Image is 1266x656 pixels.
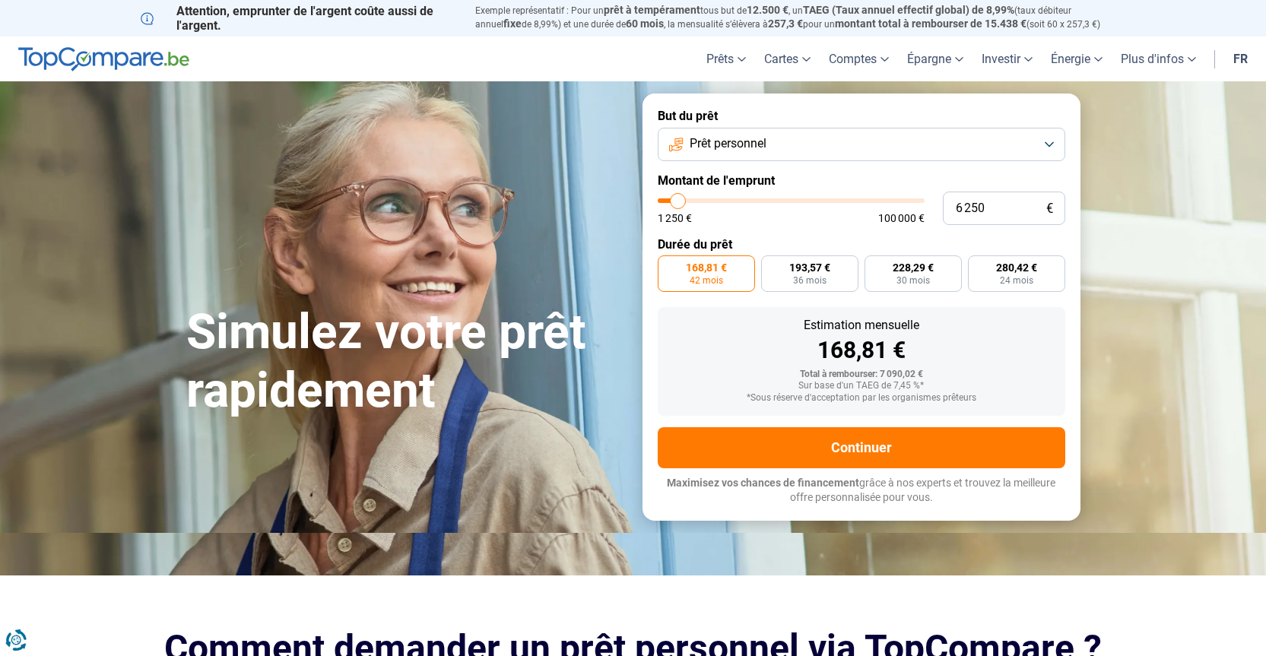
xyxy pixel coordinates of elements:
span: 60 mois [626,17,664,30]
span: 257,3 € [768,17,803,30]
span: 280,42 € [996,262,1037,273]
span: 12.500 € [747,4,788,16]
span: Maximisez vos chances de financement [667,477,859,489]
span: 42 mois [690,276,723,285]
a: Énergie [1042,36,1112,81]
a: Épargne [898,36,973,81]
a: Investir [973,36,1042,81]
span: montant total à rembourser de 15.438 € [835,17,1026,30]
span: TAEG (Taux annuel effectif global) de 8,99% [803,4,1014,16]
div: 168,81 € [670,339,1053,362]
p: Exemple représentatif : Pour un tous but de , un (taux débiteur annuel de 8,99%) et une durée de ... [475,4,1126,31]
div: *Sous réserve d'acceptation par les organismes prêteurs [670,393,1053,404]
a: Plus d'infos [1112,36,1205,81]
span: Prêt personnel [690,135,766,152]
span: 193,57 € [789,262,830,273]
span: 24 mois [1000,276,1033,285]
span: 100 000 € [878,213,925,223]
span: 30 mois [896,276,930,285]
button: Continuer [658,427,1065,468]
a: fr [1224,36,1257,81]
label: But du prêt [658,109,1065,123]
label: Montant de l'emprunt [658,173,1065,188]
a: Comptes [820,36,898,81]
span: 1 250 € [658,213,692,223]
span: fixe [503,17,522,30]
a: Prêts [697,36,755,81]
div: Estimation mensuelle [670,319,1053,331]
p: grâce à nos experts et trouvez la meilleure offre personnalisée pour vous. [658,476,1065,505]
span: € [1046,202,1053,215]
button: Prêt personnel [658,128,1065,161]
p: Attention, emprunter de l'argent coûte aussi de l'argent. [141,4,457,33]
span: 168,81 € [686,262,727,273]
div: Total à rembourser: 7 090,02 € [670,369,1053,380]
div: Sur base d'un TAEG de 7,45 %* [670,381,1053,391]
a: Cartes [755,36,820,81]
label: Durée du prêt [658,237,1065,252]
span: 36 mois [793,276,827,285]
img: TopCompare [18,47,189,71]
span: prêt à tempérament [604,4,700,16]
h1: Simulez votre prêt rapidement [186,303,624,420]
span: 228,29 € [893,262,934,273]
